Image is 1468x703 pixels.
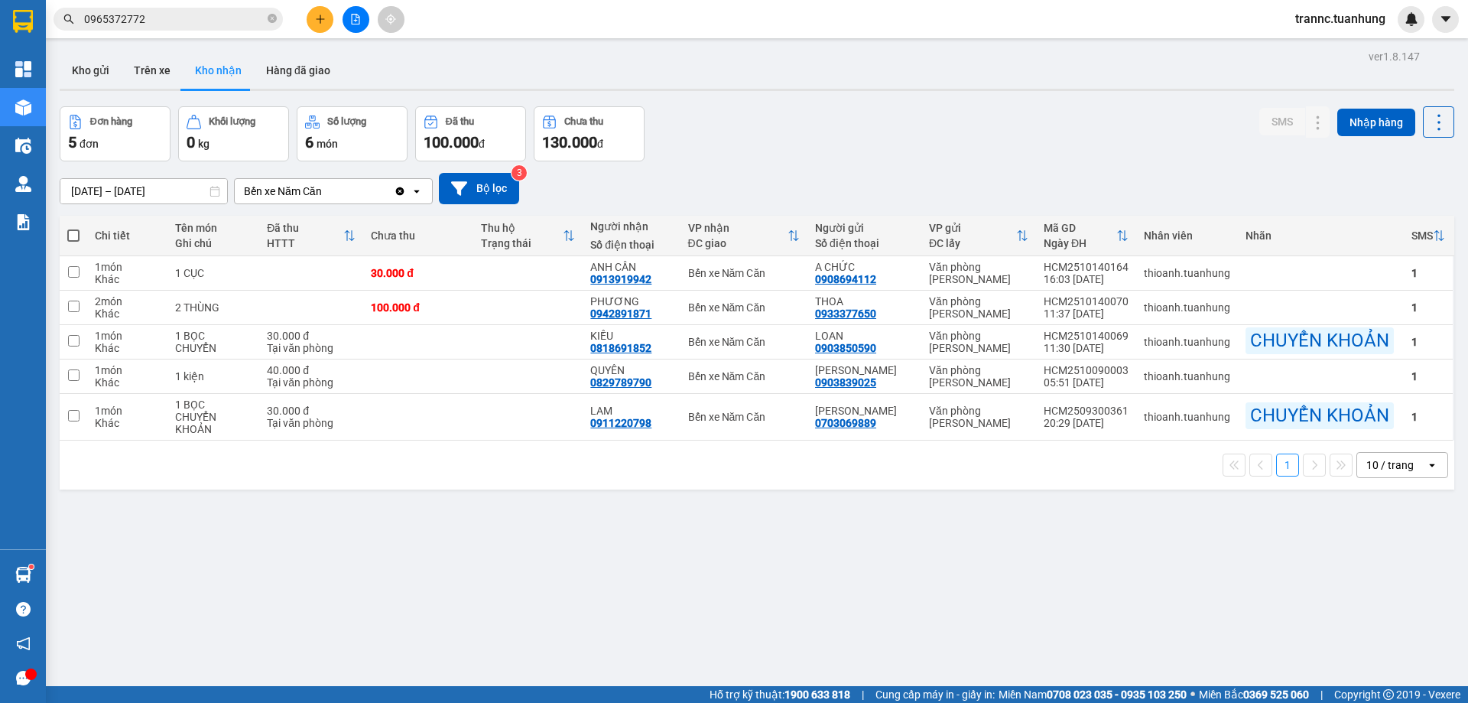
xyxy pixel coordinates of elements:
div: Số điện thoại [815,237,914,249]
div: Văn phòng [PERSON_NAME] [929,261,1028,285]
div: 10 / trang [1366,457,1414,473]
svg: open [1426,459,1438,471]
span: 100.000 [424,133,479,151]
div: thioanh.tuanhung [1144,267,1230,279]
div: 40.000 đ [267,364,356,376]
sup: 1 [29,565,34,569]
div: HCM2510090003 [1044,364,1129,376]
div: KIỀU [590,330,672,342]
div: 11:37 [DATE] [1044,308,1129,320]
div: Khối lượng [209,116,255,127]
span: message [16,671,31,685]
span: copyright [1383,689,1394,700]
input: Tìm tên, số ĐT hoặc mã đơn [84,11,265,28]
div: Số lượng [327,116,366,127]
span: notification [16,636,31,651]
div: 16:03 [DATE] [1044,273,1129,285]
div: LAM [590,405,672,417]
div: 1 [1411,411,1445,423]
div: 100.000 đ [371,301,466,314]
div: NGỌC HẢI [815,364,914,376]
div: Ngày ĐH [1044,237,1116,249]
th: Toggle SortBy [1036,216,1136,256]
img: warehouse-icon [15,138,31,154]
div: QUYÊN [590,364,672,376]
sup: 3 [512,165,527,181]
div: HCM2510140069 [1044,330,1129,342]
span: đ [597,138,603,150]
div: 0818691852 [590,342,651,354]
div: VP nhận [688,222,788,234]
div: 1 [1411,301,1445,314]
button: file-add [343,6,369,33]
div: 1 kiện [175,370,252,382]
div: ANH CẦN [590,261,672,273]
div: 0933377650 [815,308,876,320]
span: kg [198,138,209,150]
div: 0903839025 [815,376,876,389]
button: Bộ lọc [439,173,519,204]
div: HTTT [267,237,343,249]
button: Trên xe [122,52,183,89]
div: 2 THÙNG [175,301,252,314]
div: Bến xe Năm Căn [688,301,800,314]
div: Tên món [175,222,252,234]
div: SMS [1411,229,1433,242]
div: THANH THẢO [815,405,914,417]
button: plus [307,6,333,33]
div: CHUYỂN KHOẢN [175,411,252,435]
div: Người nhận [590,220,672,233]
div: 20:29 [DATE] [1044,417,1129,429]
button: Nhập hàng [1337,109,1415,136]
span: close-circle [268,14,277,23]
div: HCM2510140164 [1044,261,1129,273]
th: Toggle SortBy [680,216,807,256]
div: 30.000 đ [371,267,466,279]
button: Khối lượng0kg [178,106,289,161]
strong: 0708 023 035 - 0935 103 250 [1047,688,1187,701]
div: Trạng thái [481,237,563,249]
div: 1 BỌC [175,399,252,411]
div: 30.000 đ [267,330,356,342]
span: 6 [305,133,313,151]
button: Kho gửi [60,52,122,89]
div: 1 [1411,370,1445,382]
button: Chưa thu130.000đ [534,106,645,161]
div: Mã GD [1044,222,1116,234]
button: Số lượng6món [297,106,408,161]
div: Đơn hàng [90,116,132,127]
div: Bến xe Năm Căn [244,184,322,199]
div: Văn phòng [PERSON_NAME] [929,405,1028,429]
th: Toggle SortBy [921,216,1036,256]
input: Selected Bến xe Năm Căn. [323,184,325,199]
div: Khác [95,417,159,429]
img: warehouse-icon [15,567,31,583]
span: món [317,138,338,150]
button: Đơn hàng5đơn [60,106,171,161]
span: question-circle [16,602,31,617]
div: Khác [95,376,159,389]
img: solution-icon [15,214,31,230]
th: Toggle SortBy [473,216,583,256]
div: Chưa thu [371,229,466,242]
span: file-add [350,14,361,24]
div: PHƯƠNG [590,295,672,308]
div: Bến xe Năm Căn [688,336,800,348]
span: search [63,14,74,24]
span: close-circle [268,12,277,27]
span: 130.000 [542,133,597,151]
div: CHUYỂN KHOẢN [1246,327,1394,354]
button: Đã thu100.000đ [415,106,526,161]
div: Nhân viên [1144,229,1230,242]
div: 1 CỤC [175,267,252,279]
div: 30.000 đ [267,405,356,417]
div: Chưa thu [564,116,603,127]
div: thioanh.tuanhung [1144,370,1230,382]
strong: 0369 525 060 [1243,688,1309,701]
div: LOAN [815,330,914,342]
div: thioanh.tuanhung [1144,301,1230,314]
span: Hỗ trợ kỹ thuật: [710,686,850,703]
div: CHUYỂN [175,342,252,354]
div: A CHỨC [815,261,914,273]
div: HCM2510140070 [1044,295,1129,308]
